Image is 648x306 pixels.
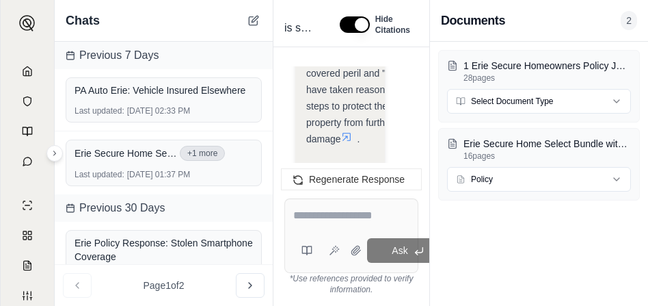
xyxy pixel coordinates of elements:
span: Regenerate Response [309,174,405,185]
button: Erie Secure Home Select Bundle with sewer or drain.pdf16pages [447,137,631,162]
p: Erie Secure Home Select Bundle with sewer or drain.pdf [463,137,631,151]
div: Previous 7 Days [55,42,273,69]
button: Ask [367,238,449,263]
a: Single Policy [9,192,46,219]
div: PA Auto Erie: Vehicle Insured Elsewhere [75,84,253,97]
button: Regenerate Response [281,168,422,190]
span: Page 1 of 2 [144,279,185,292]
p: 28 pages [463,73,631,84]
span: Last updated: [75,169,124,180]
button: +1 more [180,146,225,161]
p: 1 Erie Secure Homeowners Policy Jacket PA 01-OCT-17 1.pdf [463,59,631,73]
div: *Use references provided to verify information. [284,273,418,295]
div: Edit Title [279,17,323,39]
a: Policy Comparisons [9,222,46,249]
a: Claim Coverage [9,252,46,279]
span: Hide Citations [375,14,410,36]
div: [DATE] 01:37 PM [75,169,253,180]
span: . [357,133,360,144]
button: New Chat [245,12,262,29]
span: Ask [392,245,407,256]
span: 2 [621,11,637,30]
a: Chat [9,148,46,175]
button: Expand sidebar [46,145,63,162]
span: Last updated: [75,105,124,116]
div: [DATE] 02:33 PM [75,105,253,116]
a: Prompt Library [9,118,46,145]
a: Documents Vault [9,88,46,115]
button: 1 Erie Secure Homeowners Policy Jacket PA [DATE] 1.pdf28pages [447,59,631,84]
span: Erie Secure Home Select Bundle with sewer or drain.pdf [75,146,177,160]
div: Erie Policy Response: Stolen Smartphone Coverage [75,236,253,264]
h3: Documents [441,11,505,30]
span: Chats [66,11,100,30]
p: 16 pages [463,151,631,162]
button: Expand sidebar [14,10,41,37]
img: Expand sidebar [19,15,36,31]
a: Home [9,58,46,85]
div: Previous 30 Days [55,194,273,222]
span: is sump pump failure covered [279,17,319,39]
